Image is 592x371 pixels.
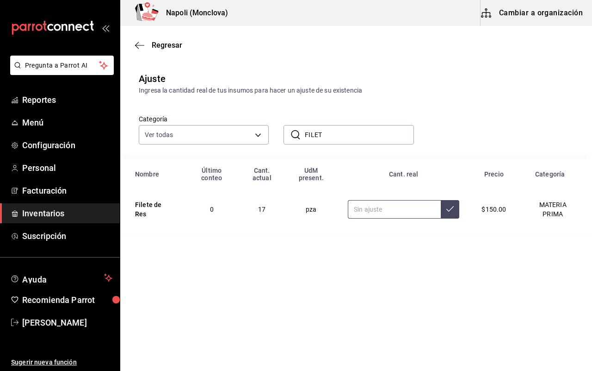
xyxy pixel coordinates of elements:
span: Ayuda [22,272,100,283]
div: Último conteo [191,167,233,182]
span: Inventarios [22,207,112,220]
span: Facturación [22,184,112,197]
span: 17 [258,206,265,213]
input: Buscar nombre de insumo [305,126,413,144]
button: open_drawer_menu [102,24,109,31]
span: Sugerir nueva función [11,358,112,367]
div: Nombre [135,170,180,178]
div: Precio [476,170,512,178]
button: Regresar [135,41,182,50]
span: Reportes [22,94,112,106]
div: Cant. actual [244,167,280,182]
span: Pregunta a Parrot AI [25,61,99,70]
div: Cant. real [342,170,465,178]
button: Pregunta a Parrot AI [10,56,114,75]
div: Ajuste [139,72,166,86]
span: $150.00 [481,206,506,213]
span: 0 [210,206,214,213]
span: Ver todas [145,130,173,139]
td: MATERIA PRIMA [517,189,592,230]
span: Recomienda Parrot [22,294,112,306]
td: pza [286,189,337,230]
span: [PERSON_NAME] [22,316,112,329]
span: Suscripción [22,230,112,242]
div: Categoría [523,170,577,178]
div: UdM present. [291,167,332,182]
span: Menú [22,116,112,129]
a: Pregunta a Parrot AI [6,67,114,77]
span: Configuración [22,139,112,151]
span: Regresar [152,41,182,50]
h3: Napoli (Monclova) [159,7,228,19]
label: Categoría [139,116,269,122]
input: Sin ajuste [348,200,441,219]
span: Personal [22,162,112,174]
td: Filete de Res [120,189,185,230]
div: Ingresa la cantidad real de tus insumos para hacer un ajuste de su existencia [139,86,573,95]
